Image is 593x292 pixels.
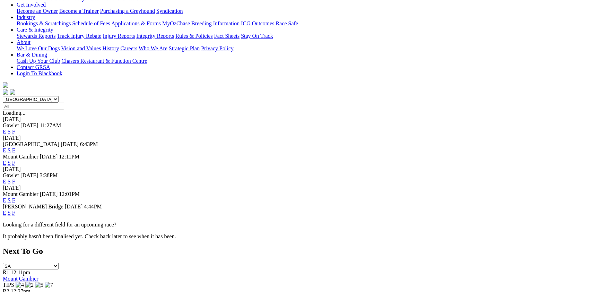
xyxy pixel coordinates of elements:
a: F [12,129,15,135]
a: Login To Blackbook [17,70,62,76]
a: S [8,147,11,153]
span: [DATE] [61,141,79,147]
a: Privacy Policy [201,45,234,51]
a: Purchasing a Greyhound [100,8,155,14]
a: Injury Reports [103,33,135,39]
span: [GEOGRAPHIC_DATA] [3,141,59,147]
a: Breeding Information [191,20,239,26]
span: [DATE] [20,172,38,178]
a: Stewards Reports [17,33,55,39]
div: [DATE] [3,135,590,141]
a: S [8,160,11,166]
img: 4 [16,282,24,288]
a: Syndication [156,8,183,14]
div: Bar & Dining [17,58,590,64]
div: About [17,45,590,52]
a: Stay On Track [241,33,273,39]
span: 12:01PM [59,191,80,197]
a: S [8,210,11,216]
a: Integrity Reports [136,33,174,39]
a: Schedule of Fees [72,20,110,26]
a: Fact Sheets [214,33,239,39]
span: Gawler [3,122,19,128]
img: logo-grsa-white.png [3,82,8,88]
h2: Next To Go [3,247,590,256]
span: 12:11pm [11,269,30,275]
div: [DATE] [3,116,590,122]
a: S [8,179,11,184]
a: Cash Up Your Club [17,58,60,64]
a: F [12,210,15,216]
a: Contact GRSA [17,64,50,70]
span: 11:27AM [40,122,61,128]
a: Vision and Values [61,45,101,51]
a: E [3,160,6,166]
a: Chasers Restaurant & Function Centre [61,58,147,64]
a: Track Injury Rebate [57,33,101,39]
a: Who We Are [139,45,167,51]
a: E [3,179,6,184]
a: E [3,147,6,153]
a: We Love Our Dogs [17,45,60,51]
img: facebook.svg [3,89,8,95]
a: E [3,210,6,216]
a: F [12,179,15,184]
a: Careers [120,45,137,51]
a: Bar & Dining [17,52,47,58]
span: [PERSON_NAME] Bridge [3,204,63,209]
p: Looking for a different field for an upcoming race? [3,222,590,228]
a: Bookings & Scratchings [17,20,71,26]
a: Care & Integrity [17,27,53,33]
a: About [17,39,30,45]
span: Gawler [3,172,19,178]
a: F [12,160,15,166]
a: Race Safe [276,20,298,26]
span: Loading... [3,110,25,116]
span: Mount Gambier [3,191,38,197]
span: 12:11PM [59,154,79,160]
span: R1 [3,269,9,275]
a: S [8,197,11,203]
a: F [12,147,15,153]
div: [DATE] [3,166,590,172]
span: [DATE] [65,204,83,209]
a: Become a Trainer [59,8,99,14]
a: Mount Gambier [3,276,38,282]
a: Get Involved [17,2,46,8]
a: E [3,197,6,203]
img: 2 [25,282,34,288]
a: Industry [17,14,35,20]
div: Get Involved [17,8,590,14]
span: 4:44PM [84,204,102,209]
a: Rules & Policies [175,33,213,39]
a: Strategic Plan [169,45,200,51]
img: twitter.svg [10,89,15,95]
a: Become an Owner [17,8,58,14]
span: TIPS [3,282,14,288]
input: Select date [3,103,64,110]
span: [DATE] [20,122,38,128]
img: 7 [45,282,53,288]
a: Applications & Forms [111,20,161,26]
span: [DATE] [40,154,58,160]
partial: It probably hasn't been finalised yet. Check back later to see when it has been. [3,233,176,239]
img: 5 [35,282,43,288]
a: E [3,129,6,135]
a: S [8,129,11,135]
span: 6:43PM [80,141,98,147]
span: Mount Gambier [3,154,38,160]
a: History [102,45,119,51]
a: ICG Outcomes [241,20,274,26]
a: F [12,197,15,203]
div: [DATE] [3,185,590,191]
a: MyOzChase [162,20,190,26]
span: 3:38PM [40,172,58,178]
span: [DATE] [40,191,58,197]
div: Industry [17,20,590,27]
div: Care & Integrity [17,33,590,39]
